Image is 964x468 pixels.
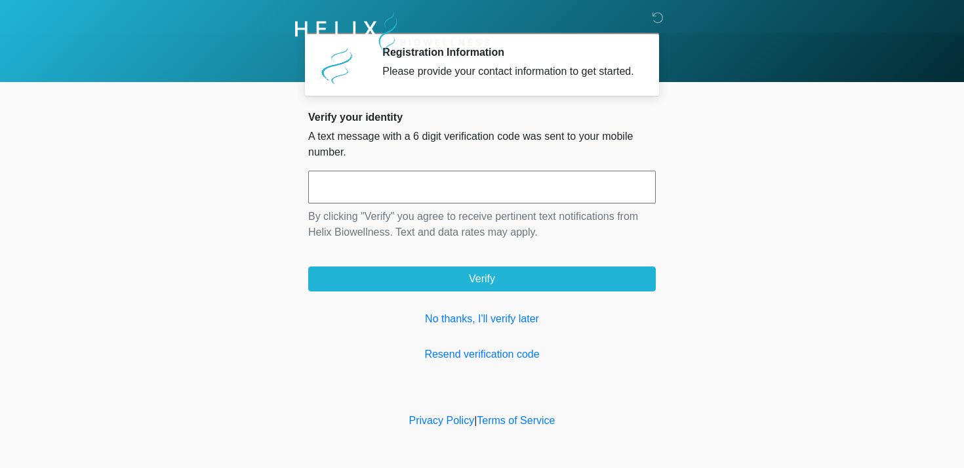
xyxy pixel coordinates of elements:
a: | [474,415,477,426]
button: Verify [308,266,656,291]
h2: Verify your identity [308,111,656,123]
a: Privacy Policy [409,415,475,426]
div: Please provide your contact information to get started. [382,64,636,79]
p: By clicking "Verify" you agree to receive pertinent text notifications from Helix Biowellness. Te... [308,209,656,240]
a: Terms of Service [477,415,555,426]
p: A text message with a 6 digit verification code was sent to your mobile number. [308,129,656,160]
a: No thanks, I'll verify later [308,311,656,327]
img: Helix Biowellness Logo [295,10,490,56]
a: Resend verification code [308,347,656,362]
